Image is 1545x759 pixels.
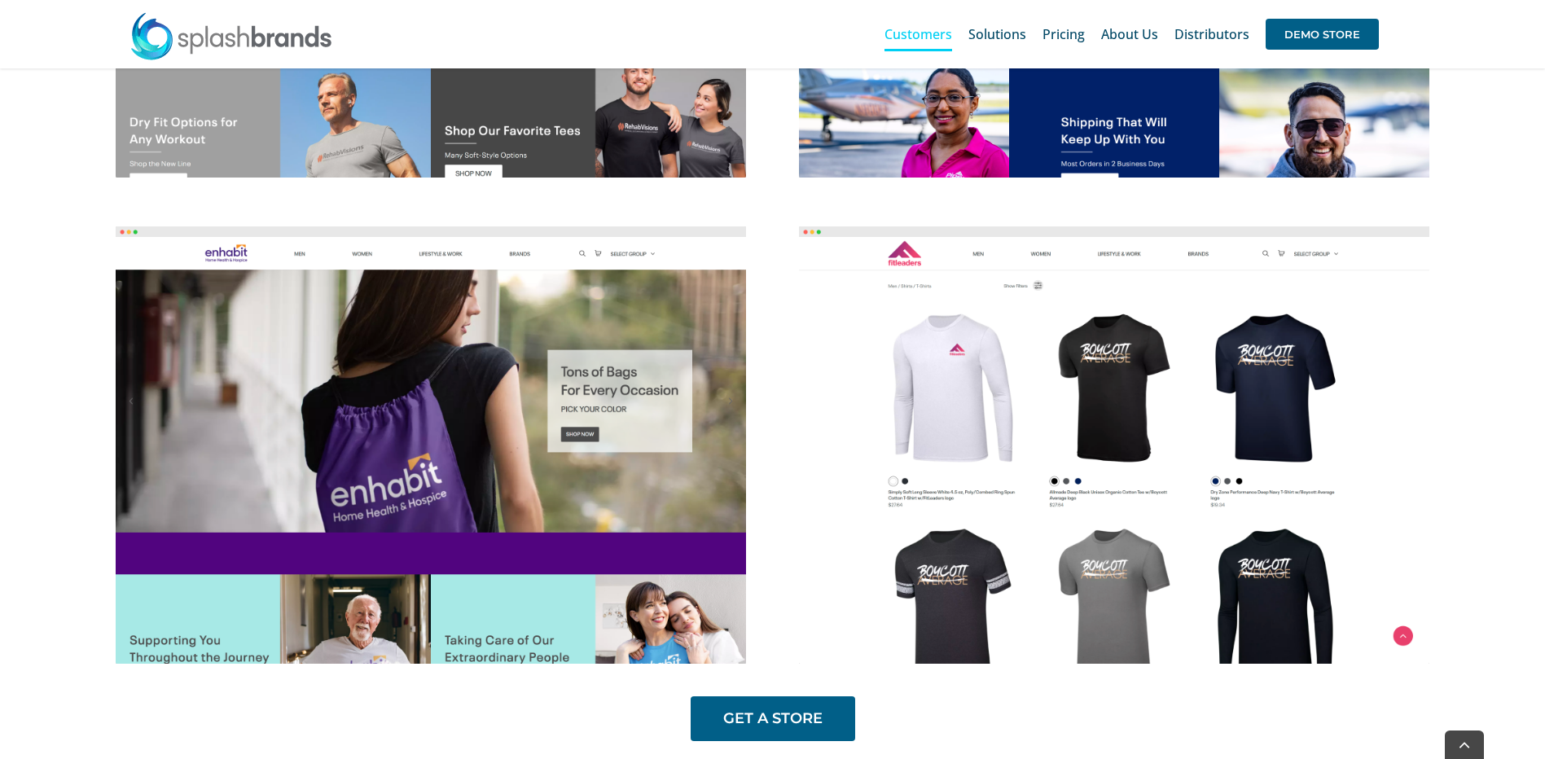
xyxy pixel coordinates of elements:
[884,8,952,60] a: Customers
[1042,28,1085,41] span: Pricing
[1042,8,1085,60] a: Pricing
[129,11,333,60] img: SplashBrands.com Logo
[1266,8,1379,60] a: DEMO STORE
[884,8,1379,60] nav: Main Menu Sticky
[1174,28,1249,41] span: Distributors
[691,696,855,741] a: GET A STORE
[723,710,823,727] span: GET A STORE
[968,28,1026,41] span: Solutions
[1101,28,1158,41] span: About Us
[884,28,952,41] span: Customers
[1174,8,1249,60] a: Distributors
[1266,19,1379,50] span: DEMO STORE
[799,226,1429,664] img: screely-1684686235862.png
